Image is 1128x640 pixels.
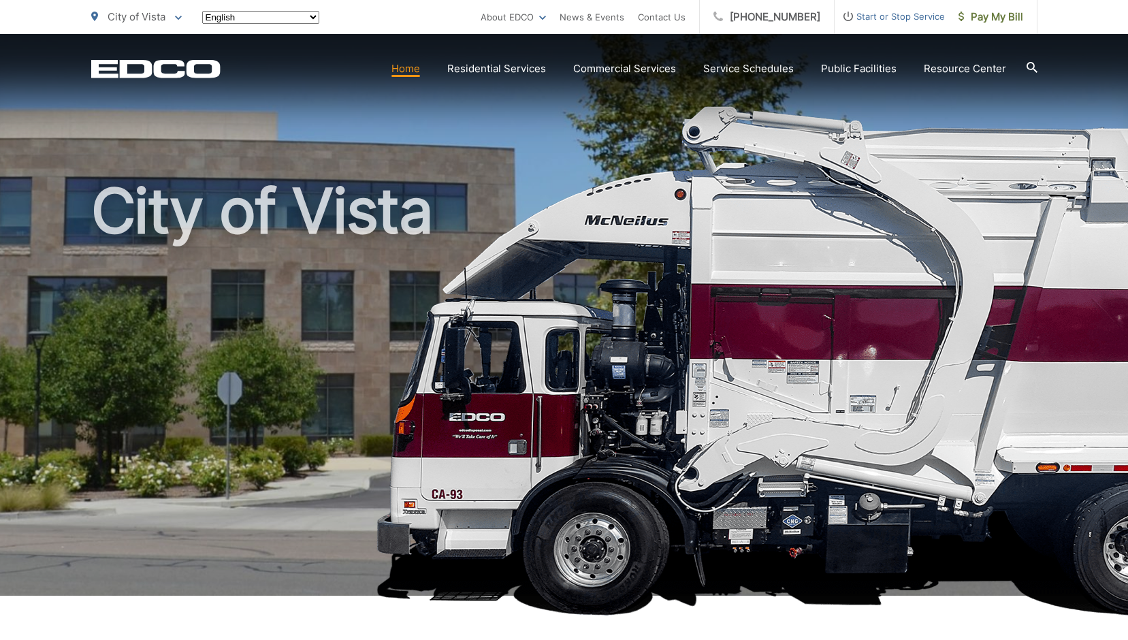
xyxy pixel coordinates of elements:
[638,9,686,25] a: Contact Us
[202,11,319,24] select: Select a language
[821,61,897,77] a: Public Facilities
[91,177,1037,608] h1: City of Vista
[958,9,1023,25] span: Pay My Bill
[560,9,624,25] a: News & Events
[573,61,676,77] a: Commercial Services
[481,9,546,25] a: About EDCO
[924,61,1006,77] a: Resource Center
[391,61,420,77] a: Home
[108,10,165,23] span: City of Vista
[91,59,221,78] a: EDCD logo. Return to the homepage.
[703,61,794,77] a: Service Schedules
[447,61,546,77] a: Residential Services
